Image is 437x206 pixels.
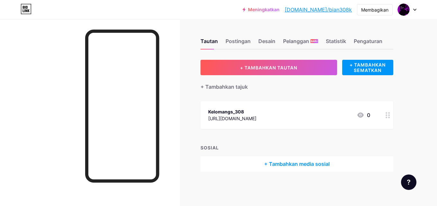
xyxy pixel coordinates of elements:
font: SOSIAL [201,145,219,150]
font: + TAMBAHKAN SEMATKAN [350,62,386,73]
font: Kelomangs_308 [208,109,244,114]
font: Tautan [201,38,218,44]
font: Pengaturan [354,38,382,44]
font: [URL][DOMAIN_NAME] [208,116,256,121]
font: Pelanggan [283,38,309,44]
font: BARU [311,40,318,43]
font: Statistik [326,38,346,44]
font: 0 [367,112,370,118]
font: Meningkatkan [248,7,280,12]
font: + TAMBAHKAN TAUTAN [240,65,297,70]
font: Membagikan [361,7,388,13]
font: Postingan [226,38,251,44]
img: Bian_308 Kelomangs_308 [397,4,410,16]
font: Desain [258,38,275,44]
button: + TAMBAHKAN TAUTAN [201,60,337,75]
font: + Tambahkan tajuk [201,84,248,90]
font: + Tambahkan media sosial [264,161,330,167]
a: [DOMAIN_NAME]/bian308k [285,6,352,13]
